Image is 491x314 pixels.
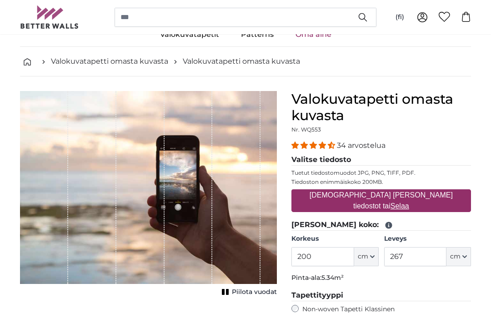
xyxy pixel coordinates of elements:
a: Patterns [230,23,285,46]
legend: Valitse tiedosto [291,154,471,166]
p: Tiedoston enimmäiskoko 200MB. [291,178,471,186]
a: Valokuvatapetti omasta kuvasta [183,56,300,67]
span: Nr. WQ553 [291,126,321,133]
legend: Tapettityyppi [291,290,471,301]
nav: breadcrumbs [20,47,471,76]
a: Oma aihe [285,23,342,46]
span: cm [358,252,368,261]
label: Leveys [384,234,471,243]
span: cm [450,252,461,261]
span: Piilota vuodat [232,288,277,297]
button: (fi) [388,9,411,25]
img: Betterwalls [20,5,79,29]
h1: Valokuvatapetti omasta kuvasta [291,91,471,124]
span: 4.32 stars [291,141,337,150]
div: 1 of 1 [20,91,277,299]
button: cm [446,247,471,266]
label: [DEMOGRAPHIC_DATA] [PERSON_NAME] tiedostot tai [291,186,471,215]
a: Valokuvatapetti omasta kuvasta [51,56,168,67]
u: Selaa [391,202,409,210]
a: Valokuvatapetit [149,23,230,46]
legend: [PERSON_NAME] koko: [291,219,471,231]
button: cm [354,247,379,266]
p: Pinta-ala: [291,273,471,283]
button: Piilota vuodat [219,286,277,299]
span: 5.34m² [321,273,344,282]
span: 34 arvostelua [337,141,386,150]
p: Tuetut tiedostomuodot JPG, PNG, TIFF, PDF. [291,169,471,177]
label: Korkeus [291,234,378,243]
